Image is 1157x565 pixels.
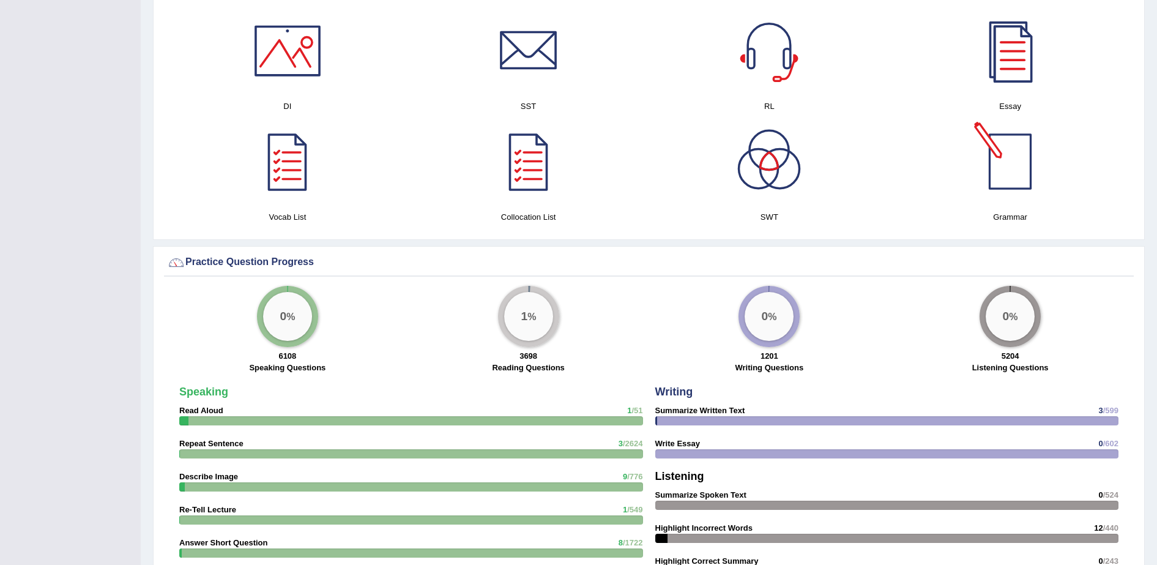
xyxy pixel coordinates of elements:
span: /51 [631,406,642,415]
div: % [504,292,553,341]
div: % [263,292,312,341]
strong: 5204 [1002,351,1019,361]
strong: Answer Short Question [179,538,267,547]
strong: Highlight Incorrect Words [655,523,753,533]
label: Speaking Questions [249,362,326,373]
strong: Repeat Sentence [179,439,244,448]
span: 0 [1098,439,1103,448]
h4: SWT [655,211,884,223]
strong: Read Aloud [179,406,223,415]
span: /524 [1103,490,1118,500]
strong: 6108 [278,351,296,361]
h4: RL [655,100,884,113]
strong: 1201 [761,351,778,361]
h4: Essay [896,100,1125,113]
span: /1722 [623,538,643,547]
span: /549 [627,505,642,514]
h4: Grammar [896,211,1125,223]
div: % [745,292,794,341]
strong: Writing [655,386,693,398]
span: /440 [1103,523,1118,533]
label: Writing Questions [735,362,804,373]
div: % [986,292,1035,341]
span: 3 [619,439,623,448]
span: /2624 [623,439,643,448]
h4: Collocation List [414,211,643,223]
span: 1 [623,505,627,514]
big: 1 [521,309,527,323]
label: Reading Questions [492,362,564,373]
span: /776 [627,472,642,481]
span: 3 [1098,406,1103,415]
span: /602 [1103,439,1118,448]
span: 1 [627,406,631,415]
strong: Re-Tell Lecture [179,505,236,514]
div: Practice Question Progress [167,253,1131,272]
strong: 3698 [519,351,537,361]
strong: Write Essay [655,439,700,448]
span: 9 [623,472,627,481]
strong: Summarize Spoken Text [655,490,746,500]
span: 0 [1098,490,1103,500]
big: 0 [762,309,768,323]
label: Listening Questions [972,362,1049,373]
strong: Listening [655,470,704,482]
span: 12 [1094,523,1103,533]
big: 0 [1003,309,1010,323]
strong: Describe Image [179,472,238,481]
span: /599 [1103,406,1118,415]
big: 0 [280,309,286,323]
h4: SST [414,100,643,113]
span: 8 [619,538,623,547]
h4: Vocab List [173,211,402,223]
strong: Summarize Written Text [655,406,745,415]
h4: DI [173,100,402,113]
strong: Speaking [179,386,228,398]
